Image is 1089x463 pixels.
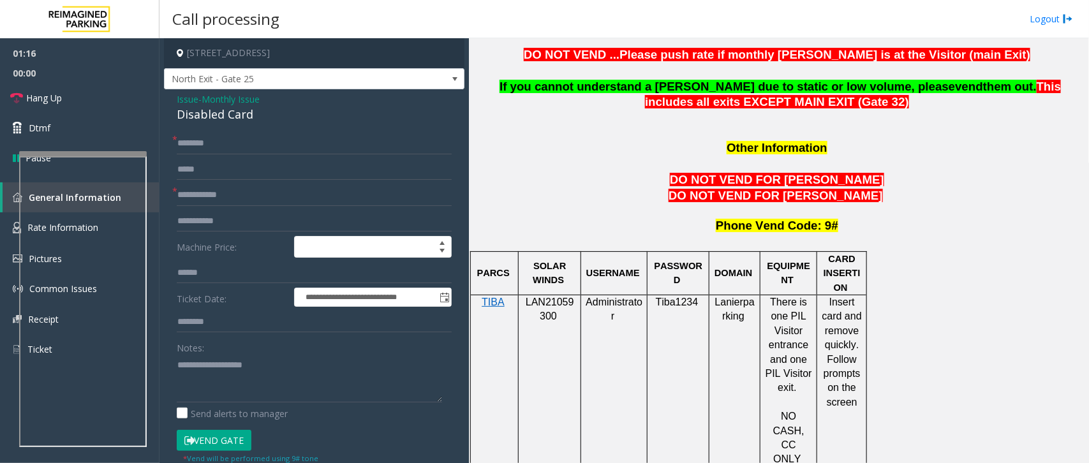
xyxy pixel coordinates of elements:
span: Dtmf [29,121,50,135]
label: Send alerts to manager [177,407,288,420]
span: CARD INSERTION [824,254,861,293]
span: Increase value [433,237,451,247]
span: Phone Vend Code: 9# [716,219,838,232]
img: 'icon' [13,193,22,202]
span: North Exit - Gate 25 [165,69,404,89]
img: 'icon' [13,344,21,355]
span: vend [955,80,983,93]
a: TIBA [482,297,505,307]
span: DOMAIN [715,268,752,278]
span: Tiba1234 [656,297,699,307]
div: Disabled Card [177,106,452,123]
h3: Call processing [166,3,286,34]
span: SOLAR WINDS [533,261,568,285]
span: DO NOT VEND ...Please push rate if monthly [PERSON_NAME] is at the Visitor ( [524,48,974,61]
span: Toggle popup [437,288,451,306]
span: PARCS [477,268,510,278]
span: Hang Up [26,91,62,105]
span: DO NOT VEND FOR [PERSON_NAME] [669,189,883,202]
span: There is one PIL Visitor entrance and one PIL Visitor exit [766,297,815,393]
span: USERNAME [586,268,640,278]
a: Logout [1030,12,1073,26]
label: Notes: [177,337,204,355]
label: Machine Price: [174,236,291,258]
span: Insert card and remove quickly. Follow prompts on the screen [822,297,865,408]
button: Vend Gate [177,430,251,452]
span: EQUIPMENT [767,261,811,285]
span: Monthly Issue [202,92,260,106]
span: Issue [177,92,198,106]
span: . [794,382,796,393]
img: 'icon' [13,254,22,263]
small: Vend will be performed using 9# tone [183,453,318,463]
span: DO NOT VEND FOR [PERSON_NAME] [670,173,884,186]
img: logout [1063,12,1073,26]
label: Ticket Date: [174,288,291,307]
span: If you cannot understand a [PERSON_NAME] due to static or low volume, please [500,80,955,93]
span: - [198,93,260,105]
span: main Exit) [974,48,1030,61]
img: 'icon' [13,284,23,294]
a: General Information [3,182,159,212]
img: 'icon' [13,315,22,323]
span: PASSWORD [654,261,702,285]
span: them out. [983,80,1037,93]
h4: [STREET_ADDRESS] [164,38,464,68]
span: Other Information [727,141,827,154]
img: 'icon' [13,222,21,233]
span: Decrease value [433,247,451,257]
